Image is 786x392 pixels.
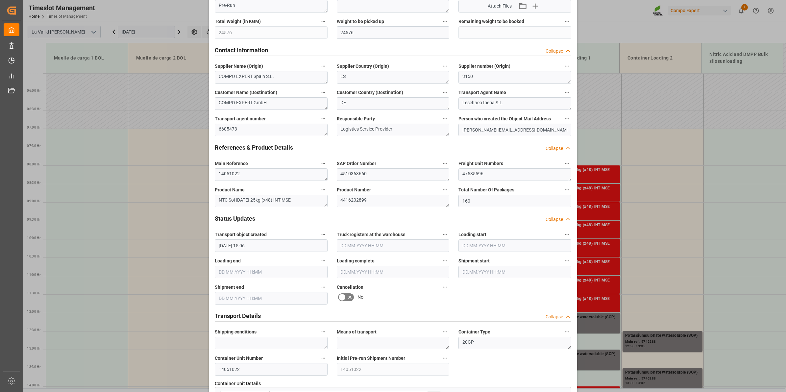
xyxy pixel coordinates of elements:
[215,143,293,152] h2: References & Product Details
[441,185,449,194] button: Product Number
[337,284,363,291] span: Cancellation
[441,62,449,70] button: Supplier Country (Origin)
[215,380,261,387] span: Container Unit Details
[337,97,450,110] textarea: DE
[563,114,571,123] button: Person who created the Object Mail Address
[546,48,563,55] div: Collapse
[337,355,405,362] span: Initial Pre-run Shipment Number
[458,115,551,122] span: Person who created the Object Mail Address
[458,71,571,84] textarea: 3150
[458,89,506,96] span: Transport Agent Name
[337,195,450,207] textarea: 4416202899
[441,17,449,26] button: Weight to be picked up
[441,283,449,291] button: Cancellation
[458,97,571,110] textarea: Leschaco Iberia S.L.
[337,186,371,193] span: Product Number
[215,115,266,122] span: Transport agent number
[458,63,510,70] span: Supplier number (Origin)
[337,257,375,264] span: Loading complete
[215,329,257,335] span: Shipping conditions
[563,328,571,336] button: Container Type
[563,257,571,265] button: Shipment start
[441,354,449,362] button: Initial Pre-run Shipment Number
[215,231,267,238] span: Transport object created
[319,230,328,239] button: Transport object created
[337,231,405,238] span: Truck registers at the warehouse
[319,354,328,362] button: Container Unit Number
[337,266,450,278] input: DD.MM.YYYY HH:MM
[215,284,244,291] span: Shipment end
[458,186,514,193] span: Total Number Of Packages
[215,124,328,136] textarea: 6605473
[337,115,375,122] span: Responsible Party
[215,168,328,181] textarea: 14051022
[215,18,261,25] span: Total Weight (in KGM)
[563,185,571,194] button: Total Number Of Packages
[563,88,571,97] button: Transport Agent Name
[319,159,328,168] button: Main Reference
[215,89,277,96] span: Customer Name (Destination)
[215,292,328,305] input: DD.MM.YYYY HH:MM
[215,214,255,223] h2: Status Updates
[546,216,563,223] div: Collapse
[319,283,328,291] button: Shipment end
[458,266,571,278] input: DD.MM.YYYY HH:MM
[458,257,490,264] span: Shipment start
[215,257,241,264] span: Loading end
[458,18,524,25] span: Remaining weight to be booked
[337,71,450,84] textarea: ES
[563,230,571,239] button: Loading start
[458,231,486,238] span: Loading start
[319,114,328,123] button: Transport agent number
[215,46,268,55] h2: Contact Information
[319,88,328,97] button: Customer Name (Destination)
[337,124,450,136] textarea: Logistics Service Provider
[458,337,571,349] textarea: 20GP
[337,63,389,70] span: Supplier Country (Origin)
[215,97,328,110] textarea: COMPO EXPERT GmbH
[319,62,328,70] button: Supplier Name (Origin)
[441,328,449,336] button: Means of transport
[488,3,512,10] span: Attach Files
[458,239,571,252] input: DD.MM.YYYY HH:MM
[337,89,403,96] span: Customer Country (Destination)
[319,257,328,265] button: Loading end
[215,266,328,278] input: DD.MM.YYYY HH:MM
[215,63,263,70] span: Supplier Name (Origin)
[441,159,449,168] button: SAP Order Number
[215,239,328,252] input: DD.MM.YYYY HH:MM
[337,18,384,25] span: Weight to be picked up
[458,160,503,167] span: Freight Unit Numbers
[441,88,449,97] button: Customer Country (Destination)
[319,17,328,26] button: Total Weight (in KGM)
[337,239,450,252] input: DD.MM.YYYY HH:MM
[563,62,571,70] button: Supplier number (Origin)
[319,328,328,336] button: Shipping conditions
[441,114,449,123] button: Responsible Party
[337,168,450,181] textarea: 4510363660
[441,230,449,239] button: Truck registers at the warehouse
[441,257,449,265] button: Loading complete
[319,185,328,194] button: Product Name
[215,195,328,207] textarea: NTC Sol [DATE] 25kg (x48) INT MSE
[337,329,377,335] span: Means of transport
[458,168,571,181] textarea: 47585596
[357,294,363,301] span: No
[563,159,571,168] button: Freight Unit Numbers
[215,311,261,320] h2: Transport Details
[215,160,248,167] span: Main Reference
[563,17,571,26] button: Remaining weight to be booked
[215,71,328,84] textarea: COMPO EXPERT Spain S.L.
[215,186,245,193] span: Product Name
[458,329,490,335] span: Container Type
[215,355,263,362] span: Container Unit Number
[546,145,563,152] div: Collapse
[337,160,376,167] span: SAP Order Number
[546,313,563,320] div: Collapse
